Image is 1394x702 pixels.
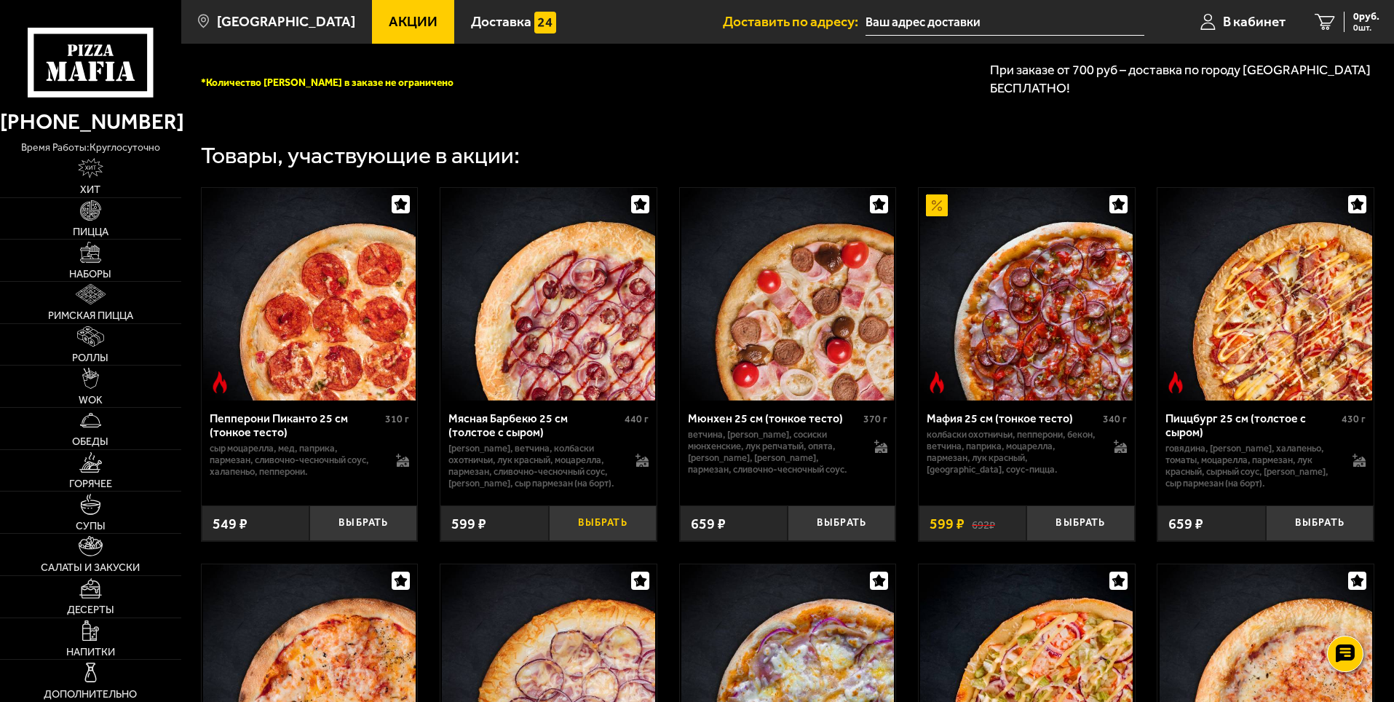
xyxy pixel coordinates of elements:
[73,226,108,237] span: Пицца
[1026,505,1134,541] button: Выбрать
[681,188,894,401] img: Мюнхен 25 см (тонкое тесто)
[201,144,520,167] div: Товары, участвующие в акции:
[48,310,133,320] span: Римская пицца
[926,194,948,216] img: Акционный
[549,505,657,541] button: Выбрать
[688,429,860,476] p: ветчина, [PERSON_NAME], сосиски мюнхенские, лук репчатый, опята, [PERSON_NAME], [PERSON_NAME], па...
[1223,15,1286,28] span: В кабинет
[1168,515,1203,532] span: 659 ₽
[448,443,621,489] p: [PERSON_NAME], ветчина, колбаски охотничьи, лук красный, моцарелла, пармезан, сливочно-чесночный ...
[44,689,137,699] span: Дополнительно
[217,15,355,28] span: [GEOGRAPHIC_DATA]
[41,562,140,572] span: Салаты и закуски
[723,15,866,28] span: Доставить по адресу:
[471,15,531,28] span: Доставка
[1342,413,1366,425] span: 430 г
[1165,371,1187,393] img: Острое блюдо
[442,188,654,401] img: Мясная Барбекю 25 см (толстое с сыром)
[79,395,103,405] span: WOK
[972,516,995,531] s: 692 ₽
[385,413,409,425] span: 310 г
[66,647,115,657] span: Напитки
[927,411,1099,425] div: Мафия 25 см (тонкое тесто)
[680,188,896,401] a: Мюнхен 25 см (тонкое тесто)
[1157,188,1374,401] a: Острое блюдоПиццбург 25 см (толстое с сыром)
[309,505,417,541] button: Выбрать
[202,188,418,401] a: Острое блюдоПепперони Пиканто 25 см (тонкое тесто)
[72,436,108,446] span: Обеды
[209,371,231,393] img: Острое блюдо
[1165,411,1338,439] div: Пиццбург 25 см (толстое с сыром)
[210,443,382,478] p: сыр Моцарелла, мед, паприка, пармезан, сливочно-чесночный соус, халапеньо, пепперони.
[76,521,106,531] span: Супы
[69,269,111,279] span: Наборы
[534,12,556,33] img: 15daf4d41897b9f0e9f617042186c801.svg
[451,515,486,532] span: 599 ₽
[930,515,965,532] span: 599 ₽
[1103,413,1127,425] span: 340 г
[919,188,1135,401] a: АкционныйОстрое блюдоМафия 25 см (тонкое тесто)
[990,61,1379,98] p: При заказе от 700 руб – доставка по городу [GEOGRAPHIC_DATA] БЕСПЛАТНО!
[1266,505,1374,541] button: Выбрать
[1353,12,1379,22] span: 0 руб.
[927,429,1099,476] p: колбаски охотничьи, пепперони, бекон, ветчина, паприка, моцарелла, пармезан, лук красный, [GEOGRA...
[69,478,112,489] span: Горячее
[920,188,1133,401] img: Мафия 25 см (тонкое тесто)
[80,184,100,194] span: Хит
[210,411,382,439] div: Пепперони Пиканто 25 см (тонкое тесто)
[863,413,887,425] span: 370 г
[866,9,1144,36] input: Ваш адрес доставки
[625,413,649,425] span: 440 г
[440,188,657,401] a: Мясная Барбекю 25 см (толстое с сыром)
[688,411,860,425] div: Мюнхен 25 см (тонкое тесто)
[389,15,437,28] span: Акции
[788,505,895,541] button: Выбрать
[448,411,621,439] div: Мясная Барбекю 25 см (толстое с сыром)
[1165,443,1338,489] p: говядина, [PERSON_NAME], халапеньо, томаты, моцарелла, пармезан, лук красный, сырный соус, [PERSO...
[203,188,416,401] img: Пепперони Пиканто 25 см (тонкое тесто)
[926,371,948,393] img: Острое блюдо
[67,604,114,615] span: Десерты
[201,76,454,89] span: *Количество [PERSON_NAME] в заказе не ограничено
[213,515,247,532] span: 549 ₽
[1160,188,1372,401] img: Пиццбург 25 см (толстое с сыром)
[1353,23,1379,32] span: 0 шт.
[72,352,108,363] span: Роллы
[691,515,726,532] span: 659 ₽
